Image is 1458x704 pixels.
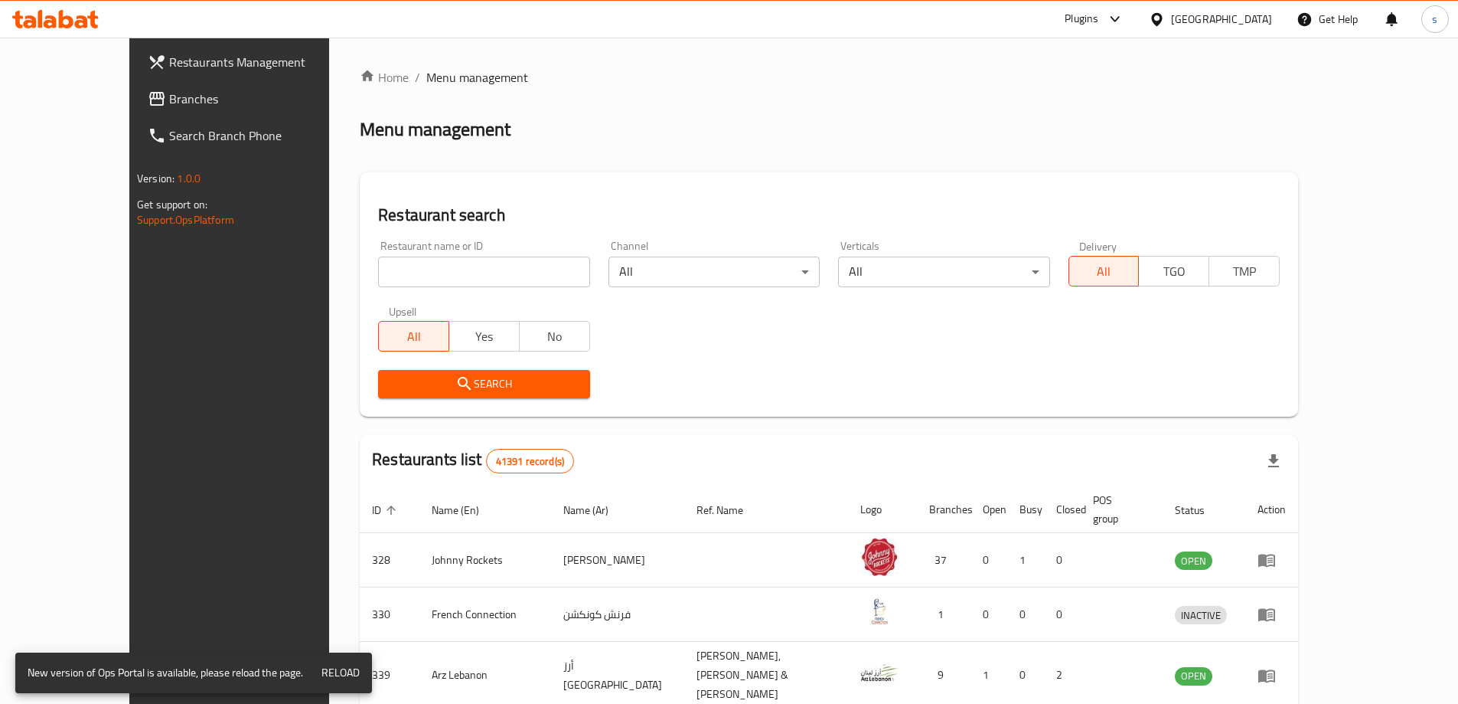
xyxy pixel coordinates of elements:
[448,321,520,352] button: Yes
[526,326,584,348] span: No
[1044,533,1081,588] td: 0
[360,533,419,588] td: 328
[551,533,684,588] td: [PERSON_NAME]
[378,370,589,398] button: Search
[860,538,899,576] img: Johnny Rockets
[372,501,401,519] span: ID
[1215,260,1274,283] span: TMP
[135,44,373,80] a: Restaurants Management
[135,80,373,117] a: Branches
[1175,607,1227,624] span: INACTIVE
[1257,666,1286,685] div: Menu
[137,195,207,214] span: Get support on:
[519,321,590,352] button: No
[372,448,574,473] h2: Restaurants list
[177,169,201,188] span: 1.0.0
[1175,501,1225,519] span: Status
[169,126,360,145] span: Search Branch Phone
[1255,443,1292,480] div: Export file
[360,117,510,142] h2: Menu management
[487,454,573,469] span: 41391 record(s)
[1007,533,1044,588] td: 1
[1075,260,1133,283] span: All
[1079,241,1117,251] label: Delivery
[1432,11,1437,28] span: s
[1175,667,1212,686] div: OPEN
[970,533,1007,588] td: 0
[696,501,763,519] span: Ref. Name
[917,588,970,642] td: 1
[970,486,1007,533] th: Open
[1044,588,1081,642] td: 0
[1145,260,1203,283] span: TGO
[563,501,628,519] span: Name (Ar)
[415,68,420,87] li: /
[1175,552,1212,570] div: OPEN
[321,663,360,683] span: Reload
[608,257,820,287] div: All
[315,659,366,687] button: Reload
[360,68,1298,87] nav: breadcrumb
[389,306,417,316] label: Upsell
[1068,256,1140,287] button: All
[1093,491,1144,528] span: POS group
[1175,552,1212,570] span: OPEN
[1171,11,1272,28] div: [GEOGRAPHIC_DATA]
[137,210,234,230] a: Support.OpsPlatform
[137,169,175,188] span: Version:
[135,117,373,154] a: Search Branch Phone
[378,204,1280,227] h2: Restaurant search
[419,533,551,588] td: Johnny Rockets
[426,68,528,87] span: Menu management
[419,588,551,642] td: French Connection
[860,592,899,630] img: French Connection
[455,326,514,348] span: Yes
[169,53,360,71] span: Restaurants Management
[1007,588,1044,642] td: 0
[1208,256,1280,287] button: TMP
[1257,551,1286,569] div: Menu
[917,486,970,533] th: Branches
[432,501,499,519] span: Name (En)
[838,257,1049,287] div: All
[848,486,917,533] th: Logo
[390,375,577,394] span: Search
[970,588,1007,642] td: 0
[1007,486,1044,533] th: Busy
[917,533,970,588] td: 37
[551,588,684,642] td: فرنش كونكشن
[1175,667,1212,685] span: OPEN
[378,257,589,287] input: Search for restaurant name or ID..
[1044,486,1081,533] th: Closed
[486,449,574,473] div: Total records count
[1138,256,1209,287] button: TGO
[360,68,409,87] a: Home
[360,588,419,642] td: 330
[169,90,360,108] span: Branches
[378,321,449,352] button: All
[1065,10,1098,28] div: Plugins
[1257,605,1286,624] div: Menu
[860,653,899,692] img: Arz Lebanon
[28,657,303,689] div: New version of Ops Portal is available, please reload the page.
[385,326,443,348] span: All
[1245,486,1298,533] th: Action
